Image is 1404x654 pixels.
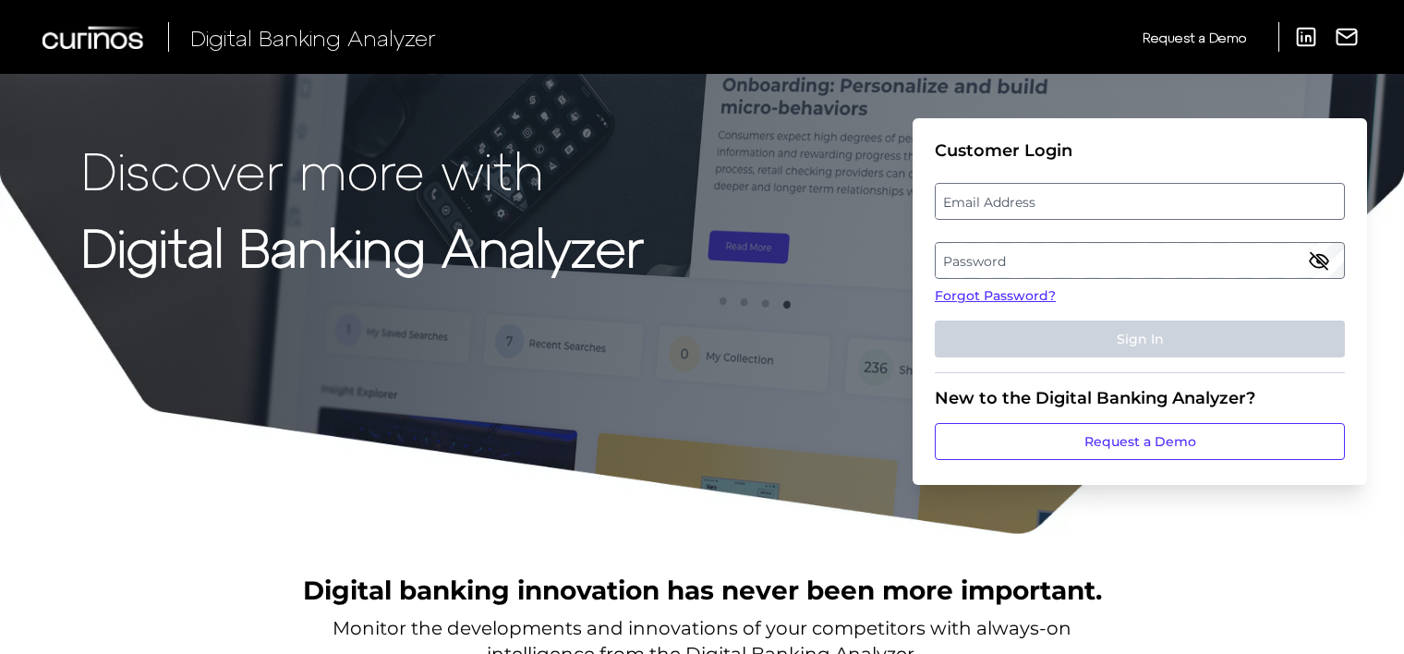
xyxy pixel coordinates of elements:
[935,423,1345,460] a: Request a Demo
[1143,22,1246,53] a: Request a Demo
[81,140,644,199] p: Discover more with
[935,140,1345,161] div: Customer Login
[935,286,1345,306] a: Forgot Password?
[935,321,1345,357] button: Sign In
[81,215,644,277] strong: Digital Banking Analyzer
[42,26,146,49] img: Curinos
[303,573,1102,608] h2: Digital banking innovation has never been more important.
[936,244,1343,277] label: Password
[190,24,436,51] span: Digital Banking Analyzer
[935,388,1345,408] div: New to the Digital Banking Analyzer?
[1143,30,1246,45] span: Request a Demo
[936,185,1343,218] label: Email Address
